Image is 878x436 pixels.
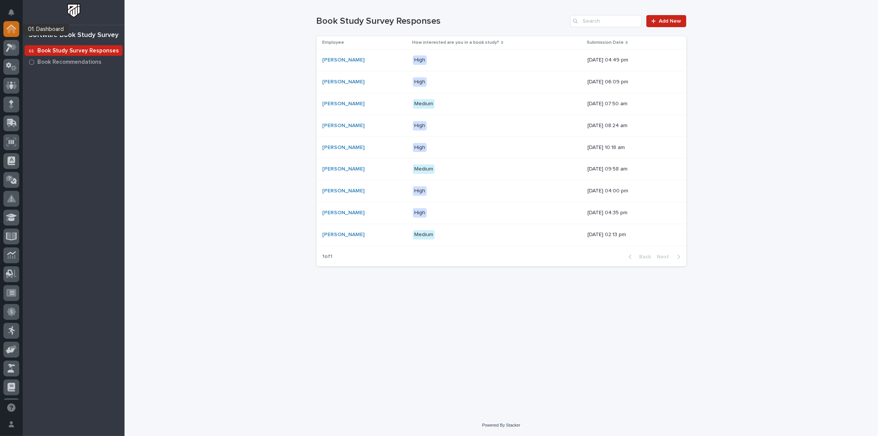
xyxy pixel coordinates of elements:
p: Book Recommendations [37,59,101,66]
p: Employee [323,38,344,47]
p: [DATE] 04:00 pm [587,188,674,194]
p: How interested are you in a book study? [412,38,499,47]
a: [PERSON_NAME] [323,57,365,63]
div: High [413,208,427,218]
div: High [413,186,427,196]
a: Book Recommendations [23,56,125,68]
tr: [PERSON_NAME] Medium[DATE] 02:13 pm [317,224,686,246]
a: 📖Help Docs [5,118,44,132]
p: [DATE] 09:58 am [587,166,674,172]
button: Start new chat [128,86,137,95]
span: Help Docs [15,121,41,129]
div: 📖 [8,122,14,128]
div: Medium [413,99,435,109]
div: 🔗 [47,122,53,128]
span: Onboarding Call [55,121,96,129]
div: Notifications [9,9,19,21]
div: Medium [413,230,435,239]
img: 1736555164131-43832dd5-751b-4058-ba23-39d91318e5a0 [8,84,21,97]
div: Software Book Study Survey [29,31,118,40]
div: High [413,55,427,65]
a: [PERSON_NAME] [323,232,365,238]
span: Back [635,254,651,259]
p: Submission Date [587,38,624,47]
a: [PERSON_NAME] [323,79,365,85]
p: 1 of 1 [317,247,339,266]
a: [PERSON_NAME] [323,188,365,194]
p: [DATE] 04:35 pm [587,210,674,216]
tr: [PERSON_NAME] Medium[DATE] 07:50 am [317,93,686,115]
span: Add New [659,18,681,24]
tr: [PERSON_NAME] High[DATE] 04:49 pm [317,49,686,71]
button: Next [654,253,686,260]
a: Book Study Survey Responses [23,45,125,56]
button: Open support chat [3,400,19,416]
div: We're available if you need us! [26,91,95,97]
p: Welcome 👋 [8,30,137,42]
tr: [PERSON_NAME] High[DATE] 08:24 am [317,115,686,137]
div: Start new chat [26,84,124,91]
a: [PERSON_NAME] [323,144,365,151]
a: Powered byPylon [53,139,91,145]
a: 🔗Onboarding Call [44,118,99,132]
a: [PERSON_NAME] [323,210,365,216]
p: [DATE] 02:13 pm [587,232,674,238]
p: Book Study Survey Responses [37,48,119,54]
input: Search [570,15,642,27]
p: [DATE] 04:49 pm [587,57,674,63]
tr: [PERSON_NAME] High[DATE] 04:35 pm [317,202,686,224]
h1: Book Study Survey Responses [317,16,567,27]
p: [DATE] 06:09 pm [587,79,674,85]
a: Powered By Stacker [482,423,520,427]
tr: [PERSON_NAME] Medium[DATE] 09:58 am [317,158,686,180]
span: Pylon [75,140,91,145]
p: How can we help? [8,42,137,54]
a: [PERSON_NAME] [323,101,365,107]
tr: [PERSON_NAME] High[DATE] 06:09 pm [317,71,686,93]
span: Next [657,254,674,259]
div: High [413,77,427,87]
a: Add New [646,15,686,27]
tr: [PERSON_NAME] High[DATE] 04:00 pm [317,180,686,202]
button: Back [623,253,654,260]
tr: [PERSON_NAME] High[DATE] 10:18 am [317,137,686,158]
div: High [413,143,427,152]
button: Notifications [3,5,19,20]
div: High [413,121,427,130]
div: Medium [413,164,435,174]
img: Stacker [8,7,23,22]
a: [PERSON_NAME] [323,166,365,172]
p: [DATE] 10:18 am [587,144,674,151]
p: [DATE] 07:50 am [587,101,674,107]
a: [PERSON_NAME] [323,123,365,129]
img: Workspace Logo [67,4,81,18]
p: [DATE] 08:24 am [587,123,674,129]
